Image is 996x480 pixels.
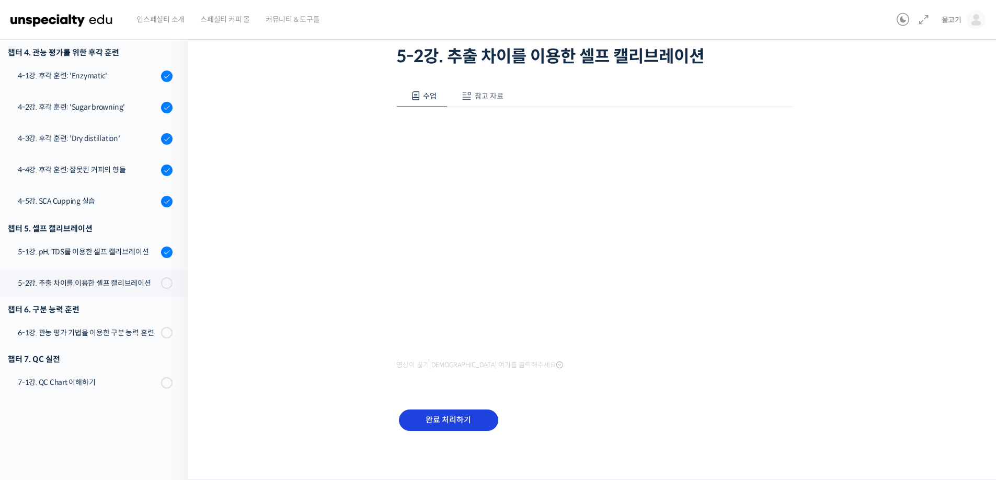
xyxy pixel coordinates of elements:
input: 완료 처리하기 [399,409,498,431]
div: 5-1강. pH, TDS를 이용한 셀프 캘리브레이션 [18,246,158,257]
h1: 5-2강. 추출 차이를 이용한 셀프 캘리브레이션 [396,46,794,66]
div: 4-5강. SCA Cupping 실습 [18,195,158,207]
span: 홈 [33,347,39,355]
div: 챕터 5. 셀프 캘리브레이션 [8,221,173,236]
span: 참고 자료 [475,91,503,101]
span: 영상이 끊기[DEMOGRAPHIC_DATA] 여기를 클릭해주세요 [396,361,563,369]
div: 4-4강. 후각 훈련: 잘못된 커피의 향들 [18,164,158,175]
div: 5-2강. 추출 차이를 이용한 셀프 캘리브레이션 [18,277,158,289]
a: 설정 [135,331,201,357]
span: 수업 [423,91,437,101]
span: 설정 [162,347,174,355]
a: 홈 [3,331,69,357]
div: 4-2강. 후각 훈련: 'Sugar browning' [18,101,158,113]
div: 7-1강. QC Chart 이해하기 [18,377,158,388]
div: 챕터 4. 관능 평가를 위한 후각 훈련 [8,45,173,60]
span: 물고기 [942,15,961,25]
div: 챕터 6. 구분 능력 훈련 [8,302,173,317]
div: 4-3강. 후각 훈련: 'Dry distillation' [18,133,158,144]
a: 대화 [69,331,135,357]
div: 챕터 7. QC 실전 [8,352,173,366]
div: 4-1강. 후각 훈련: 'Enzymatic' [18,70,158,81]
span: 대화 [96,347,108,356]
div: 6-1강. 관능 평가 기법을 이용한 구분 능력 훈련 [18,327,158,338]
